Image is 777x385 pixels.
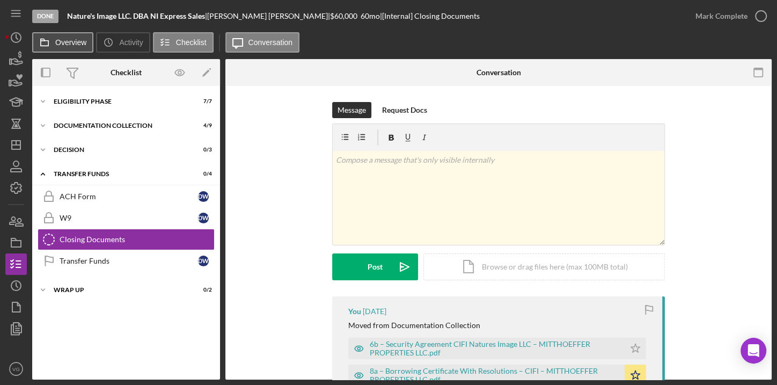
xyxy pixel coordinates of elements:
[60,235,214,244] div: Closing Documents
[32,32,93,53] button: Overview
[111,68,142,77] div: Checklist
[60,257,198,265] div: Transfer Funds
[695,5,747,27] div: Mark Complete
[370,340,619,357] div: 6b – Security Agreement CIFI Natures Image LLC – MITTHOEFFER PROPERTIES LLC.pdf
[476,68,521,77] div: Conversation
[332,253,418,280] button: Post
[348,307,361,316] div: You
[67,11,205,20] b: Nature's Image LLC. DBA NI Express Sales
[12,366,20,372] text: VG
[685,5,772,27] button: Mark Complete
[60,214,198,222] div: W9
[54,287,185,293] div: Wrap Up
[330,12,361,20] div: $60,000
[225,32,300,53] button: Conversation
[198,191,209,202] div: D W
[54,98,185,105] div: Eligibility Phase
[193,287,212,293] div: 0 / 2
[380,12,480,20] div: | [Internal] Closing Documents
[741,338,766,364] div: Open Intercom Messenger
[363,307,386,316] time: 2025-01-21 22:05
[368,253,383,280] div: Post
[338,102,366,118] div: Message
[193,147,212,153] div: 0 / 3
[5,358,27,380] button: VG
[38,207,215,229] a: W9DW
[370,367,619,384] div: 8a – Borrowing Certificate With Resolutions – CIFI – MITTHOEFFER PROPERTIES LLC.pdf
[248,38,293,47] label: Conversation
[176,38,207,47] label: Checklist
[38,186,215,207] a: ACH FormDW
[60,192,198,201] div: ACH Form
[54,122,185,129] div: Documentation Collection
[193,171,212,177] div: 0 / 4
[119,38,143,47] label: Activity
[67,12,207,20] div: |
[38,229,215,250] a: Closing Documents
[207,12,330,20] div: [PERSON_NAME] [PERSON_NAME] |
[198,256,209,266] div: D W
[193,98,212,105] div: 7 / 7
[32,10,58,23] div: Done
[377,102,433,118] button: Request Docs
[54,147,185,153] div: Decision
[332,102,371,118] button: Message
[361,12,380,20] div: 60 mo
[55,38,86,47] label: Overview
[153,32,214,53] button: Checklist
[96,32,150,53] button: Activity
[348,321,480,330] div: Moved from Documentation Collection
[198,213,209,223] div: D W
[382,102,427,118] div: Request Docs
[38,250,215,272] a: Transfer FundsDW
[348,338,646,359] button: 6b – Security Agreement CIFI Natures Image LLC – MITTHOEFFER PROPERTIES LLC.pdf
[193,122,212,129] div: 4 / 9
[54,171,185,177] div: Transfer Funds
